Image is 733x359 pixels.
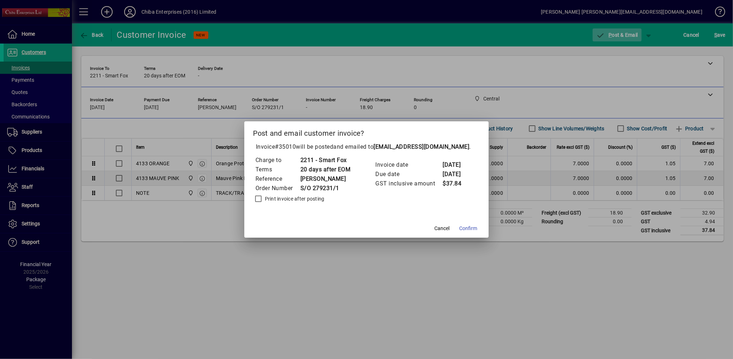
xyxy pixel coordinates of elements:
[434,225,449,232] span: Cancel
[255,184,300,193] td: Order Number
[300,184,351,193] td: S/O 279231/1
[375,179,442,188] td: GST inclusive amount
[333,143,469,150] span: and emailed to
[255,165,300,174] td: Terms
[300,174,351,184] td: [PERSON_NAME]
[459,225,477,232] span: Confirm
[430,222,453,235] button: Cancel
[275,143,296,150] span: #35010
[255,174,300,184] td: Reference
[442,170,471,179] td: [DATE]
[442,160,471,170] td: [DATE]
[456,222,480,235] button: Confirm
[300,165,351,174] td: 20 days after EOM
[253,143,480,151] p: Invoice will be posted .
[300,156,351,165] td: 2211 - Smart Fox
[255,156,300,165] td: Charge to
[374,143,469,150] b: [EMAIL_ADDRESS][DOMAIN_NAME]
[375,160,442,170] td: Invoice date
[375,170,442,179] td: Due date
[244,121,489,142] h2: Post and email customer invoice?
[263,195,325,202] label: Print invoice after posting
[442,179,471,188] td: $37.84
